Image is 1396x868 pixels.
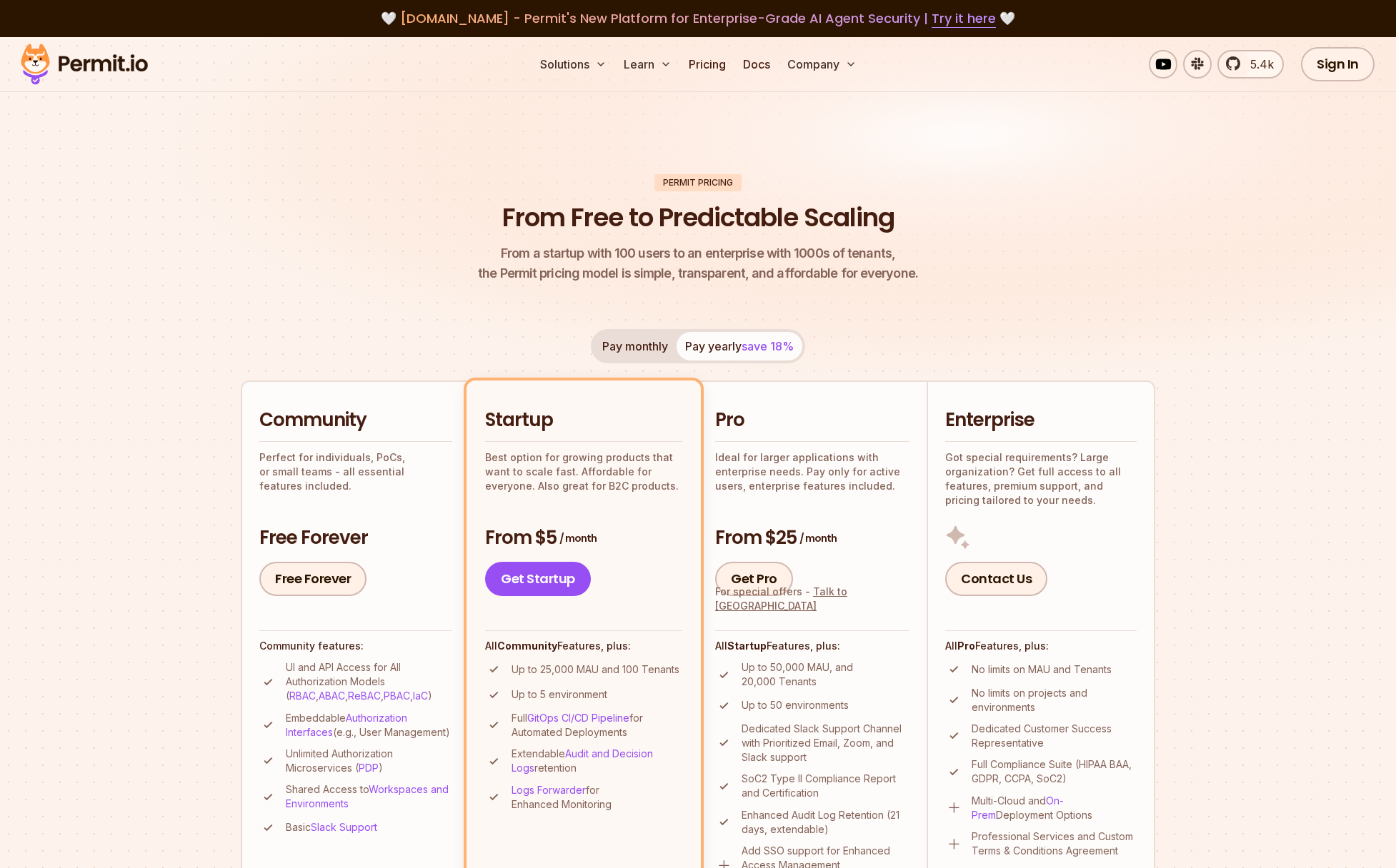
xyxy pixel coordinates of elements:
[737,50,776,79] a: Docs
[957,640,975,652] strong: Pro
[782,50,862,79] button: Company
[1242,56,1274,73] span: 5.4k
[945,450,1137,508] p: Got special requirements? Large organization? Get full access to all features, premium support, a...
[799,531,837,545] span: / month
[485,562,591,596] a: Get Startup
[502,200,894,236] h1: From Free to Predictable Scaling
[259,450,452,493] p: Perfect for individuals, PoCs, or small teams - all essential features included.
[972,829,1137,858] p: Professional Services and Custom Terms & Conditions Agreement
[1301,47,1375,81] a: Sign In
[594,332,677,360] button: Pay monthly
[683,50,732,79] a: Pricing
[715,408,909,433] h2: Pro
[654,174,742,191] div: Permit Pricing
[512,747,653,774] a: Audit and Decision Logs
[945,408,1137,433] h2: Enterprise
[286,820,377,834] p: Basic
[742,772,909,800] p: SoC2 Type II Compliance Report and Certification
[359,762,379,774] a: PDP
[348,690,381,702] a: ReBAC
[319,690,345,702] a: ABAC
[972,794,1064,821] a: On-Prem
[742,808,909,837] p: Enhanced Audit Log Retention (21 days, extendable)
[972,686,1137,715] p: No limits on projects and environments
[727,640,767,652] strong: Startup
[715,639,909,653] h4: All Features, plus:
[972,662,1112,677] p: No limits on MAU and Tenants
[512,711,682,740] p: Full for Automated Deployments
[478,243,918,263] span: From a startup with 100 users to an enterprise with 1000s of tenants,
[715,562,793,596] a: Get Pro
[485,639,682,653] h4: All Features, plus:
[945,562,1047,596] a: Contact Us
[945,639,1137,653] h4: All Features, plus:
[512,662,679,677] p: Up to 25,000 MAU and 100 Tenants
[485,408,682,433] h2: Startup
[478,243,918,283] p: the Permit pricing model is simple, transparent, and affordable for everyone.
[512,747,682,775] p: Extendable retention
[286,660,452,703] p: UI and API Access for All Authorization Models ( , , , , )
[972,722,1137,750] p: Dedicated Customer Success Representative
[384,690,410,702] a: PBAC
[259,639,452,653] h4: Community features:
[286,747,452,775] p: Unlimited Authorization Microservices ( )
[259,525,452,551] h3: Free Forever
[289,690,316,702] a: RBAC
[311,821,377,833] a: Slack Support
[485,525,682,551] h3: From $5
[497,640,557,652] strong: Community
[400,9,996,27] span: [DOMAIN_NAME] - Permit's New Platform for Enterprise-Grade AI Agent Security |
[286,711,452,740] p: Embeddable (e.g., User Management)
[1217,50,1284,79] a: 5.4k
[259,562,367,596] a: Free Forever
[742,698,849,712] p: Up to 50 environments
[972,794,1137,822] p: Multi-Cloud and Deployment Options
[618,50,677,79] button: Learn
[972,757,1137,786] p: Full Compliance Suite (HIPAA BAA, GDPR, CCPA, SoC2)
[932,9,996,28] a: Try it here
[742,660,909,689] p: Up to 50,000 MAU, and 20,000 Tenants
[742,722,909,764] p: Dedicated Slack Support Channel with Prioritized Email, Zoom, and Slack support
[14,40,154,89] img: Permit logo
[259,408,452,433] h2: Community
[715,450,909,493] p: Ideal for larger applications with enterprise needs. Pay only for active users, enterprise featur...
[485,450,682,493] p: Best option for growing products that want to scale fast. Affordable for everyone. Also great for...
[715,525,909,551] h3: From $25
[534,50,612,79] button: Solutions
[512,783,682,812] p: for Enhanced Monitoring
[286,782,452,811] p: Shared Access to
[512,784,586,796] a: Logs Forwarder
[715,585,909,613] div: For special offers -
[413,690,428,702] a: IaC
[559,531,597,545] span: / month
[527,712,629,724] a: GitOps CI/CD Pipeline
[34,9,1362,29] div: 🤍 🤍
[286,712,407,738] a: Authorization Interfaces
[512,687,607,702] p: Up to 5 environment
